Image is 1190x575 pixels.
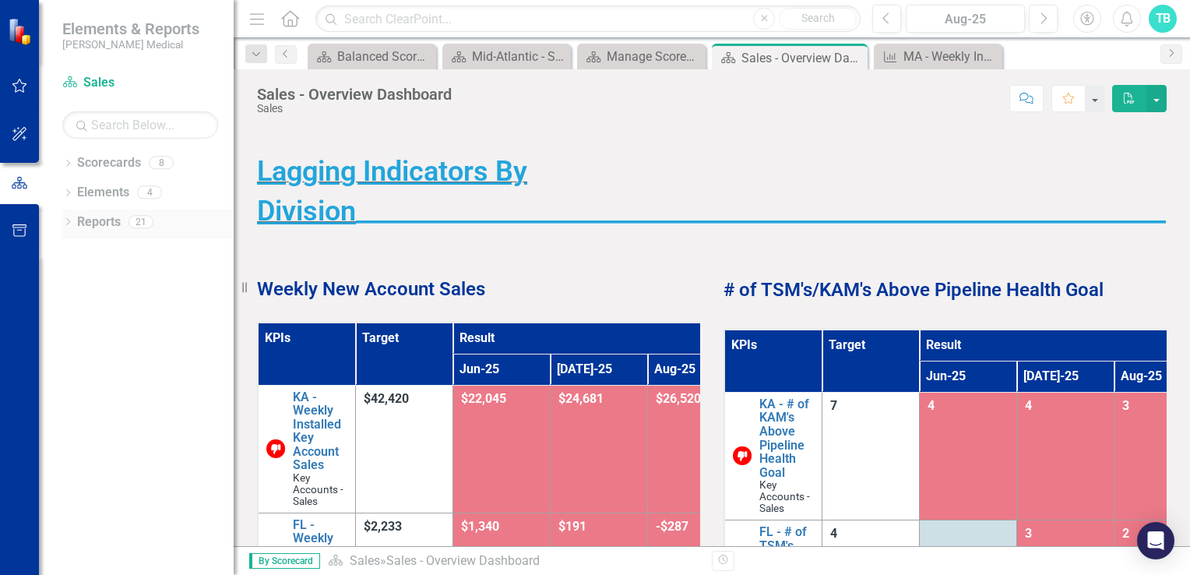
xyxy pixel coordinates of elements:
a: KA - # of KAM's Above Pipeline Health Goal [759,397,814,480]
span: By Scorecard [249,553,320,569]
a: Reports [77,213,121,231]
img: Below Target [733,446,752,465]
span: Key Accounts - Sales [759,478,810,514]
span: -$287 [656,519,688,534]
a: Scorecards [77,154,141,172]
span: 7 [830,398,837,413]
span: $191 [558,519,586,534]
a: Elements [77,184,129,202]
button: Search [779,8,857,30]
span: $1,340 [461,519,499,534]
span: $24,681 [558,391,604,406]
span: $26,520 [656,391,701,406]
input: Search Below... [62,111,218,139]
div: Sales - Overview Dashboard [386,553,540,568]
span: Key Accounts - Sales [293,471,343,507]
div: Manage Scorecards [607,47,702,66]
div: Aug-25 [911,10,1019,29]
span: Search [801,12,835,24]
strong: # of TSM's/KAM's Above Pipeline Health Goal [724,279,1104,301]
span: 2 [1122,526,1129,541]
span: 4 [1025,398,1032,413]
div: Balanced Scorecard Welcome Page [337,47,432,66]
a: Mid-Atlantic - Sales - Overview Dashboard [446,47,567,66]
div: Open Intercom Messenger [1137,522,1174,559]
div: » [328,552,700,570]
strong: Lagging Indicators By Division [257,155,527,228]
div: MA - Weekly Installed New Account Sales [903,47,998,66]
a: Sales [62,74,218,92]
span: 4 [830,526,837,541]
div: 8 [149,157,174,170]
strong: Weekly New Account Sales [257,278,485,300]
a: Manage Scorecards [581,47,702,66]
span: $22,045 [461,391,506,406]
span: 3 [1122,398,1129,413]
span: $42,420 [364,391,409,406]
a: MA - Weekly Installed New Account Sales [878,47,998,66]
a: Sales [350,553,380,568]
a: KA - Weekly Installed Key Account Sales [293,390,347,473]
div: Sales - Overview Dashboard [741,48,864,68]
div: 4 [137,186,162,199]
img: Below Target [266,439,285,458]
span: Elements & Reports [62,19,199,38]
span: 3 [1025,526,1032,541]
a: Balanced Scorecard Welcome Page [312,47,432,66]
div: Sales - Overview Dashboard [257,86,452,103]
small: [PERSON_NAME] Medical [62,38,199,51]
span: $2,233 [364,519,402,534]
strong: _________________________________________________________________ [356,195,1166,228]
img: ClearPoint Strategy [8,17,35,44]
div: Sales [257,103,452,115]
div: Mid-Atlantic - Sales - Overview Dashboard [472,47,567,66]
span: 4 [928,398,935,413]
input: Search ClearPoint... [315,5,861,33]
div: 21 [129,215,153,228]
button: TB [1149,5,1177,33]
button: Aug-25 [906,5,1025,33]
